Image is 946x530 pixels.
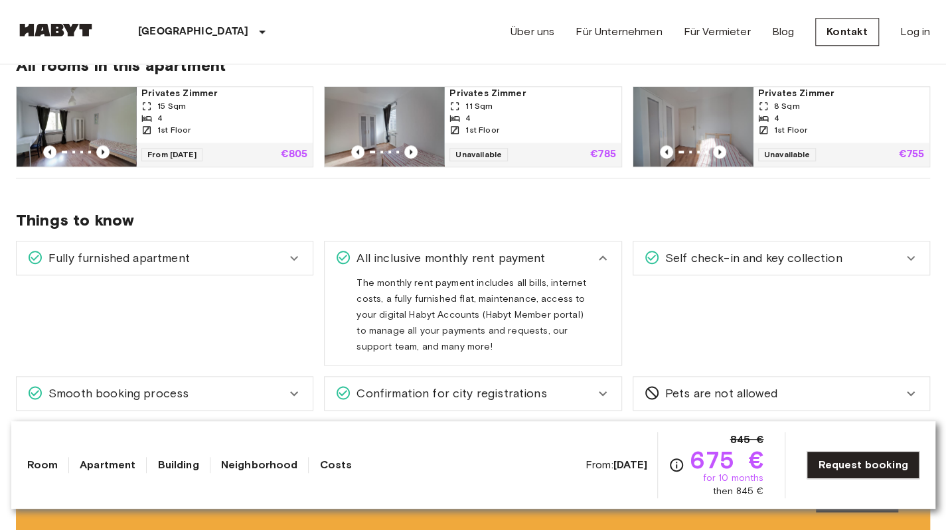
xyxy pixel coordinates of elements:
[669,457,684,473] svg: Check cost overview for full price breakdown. Please note that discounts apply to new joiners onl...
[633,241,929,275] div: Self check-in and key collection
[80,457,135,473] a: Apartment
[465,112,471,124] span: 4
[633,377,929,410] div: Pets are not allowed
[730,432,763,448] span: 845 €
[465,100,493,112] span: 11 Sqm
[404,145,418,159] button: Previous image
[16,56,930,76] span: All rooms in this apartment
[351,145,364,159] button: Previous image
[157,124,191,136] span: 1st Floor
[774,124,807,136] span: 1st Floor
[43,145,56,159] button: Previous image
[16,23,96,36] img: Habyt
[324,86,621,167] a: Marketing picture of unit DE-02-029-02MPrevious imagePrevious imagePrivates Zimmer11 Sqm41st Floo...
[702,472,763,485] span: for 10 months
[771,24,794,40] a: Blog
[774,100,800,112] span: 8 Sqm
[613,458,647,471] b: [DATE]
[758,148,817,161] span: Unavailable
[17,87,136,166] img: Marketing picture of unit DE-02-029-04M
[633,86,930,167] a: Marketing picture of unit DE-02-029-01MPrevious imagePrevious imagePrivates Zimmer8 Sqm41st Floor...
[319,457,352,473] a: Costs
[27,457,58,473] a: Room
[325,87,444,166] img: Marketing picture of unit DE-02-029-02M
[683,24,750,40] a: Für Vermieter
[141,87,307,100] span: Privates Zimmer
[356,277,586,363] span: The monthly rent payment includes all bills, internet costs, a fully furnished flat, maintenance,...
[690,448,763,472] span: 675 €
[576,24,662,40] a: Für Unternehmen
[660,145,673,159] button: Previous image
[815,18,879,46] a: Kontakt
[141,148,202,161] span: From [DATE]
[511,24,554,40] a: Über uns
[351,385,546,402] span: Confirmation for city registrations
[774,112,779,124] span: 4
[221,457,298,473] a: Neighborhood
[660,385,777,402] span: Pets are not allowed
[16,86,313,167] a: Marketing picture of unit DE-02-029-04MPrevious imagePrevious imagePrivates Zimmer15 Sqm41st Floo...
[43,249,190,267] span: Fully furnished apartment
[351,249,545,267] span: All inclusive monthly rent payment
[590,149,616,160] p: €785
[157,457,198,473] a: Building
[157,100,186,112] span: 15 Sqm
[807,451,919,479] a: Request booking
[17,241,313,275] div: Fully furnished apartment
[633,87,753,166] img: Marketing picture of unit DE-02-029-01M
[586,458,647,472] span: From:
[713,145,726,159] button: Previous image
[43,385,189,402] span: Smooth booking process
[449,148,508,161] span: Unavailable
[660,249,842,267] span: Self check-in and key collection
[325,241,621,275] div: All inclusive monthly rent payment
[758,87,924,100] span: Privates Zimmer
[465,124,499,136] span: 1st Floor
[325,377,621,410] div: Confirmation for city registrations
[281,149,308,160] p: €805
[898,149,924,160] p: €755
[96,145,110,159] button: Previous image
[16,210,930,230] span: Things to know
[138,24,249,40] p: [GEOGRAPHIC_DATA]
[157,112,163,124] span: 4
[900,24,930,40] a: Log in
[713,485,764,498] span: then 845 €
[17,377,313,410] div: Smooth booking process
[449,87,615,100] span: Privates Zimmer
